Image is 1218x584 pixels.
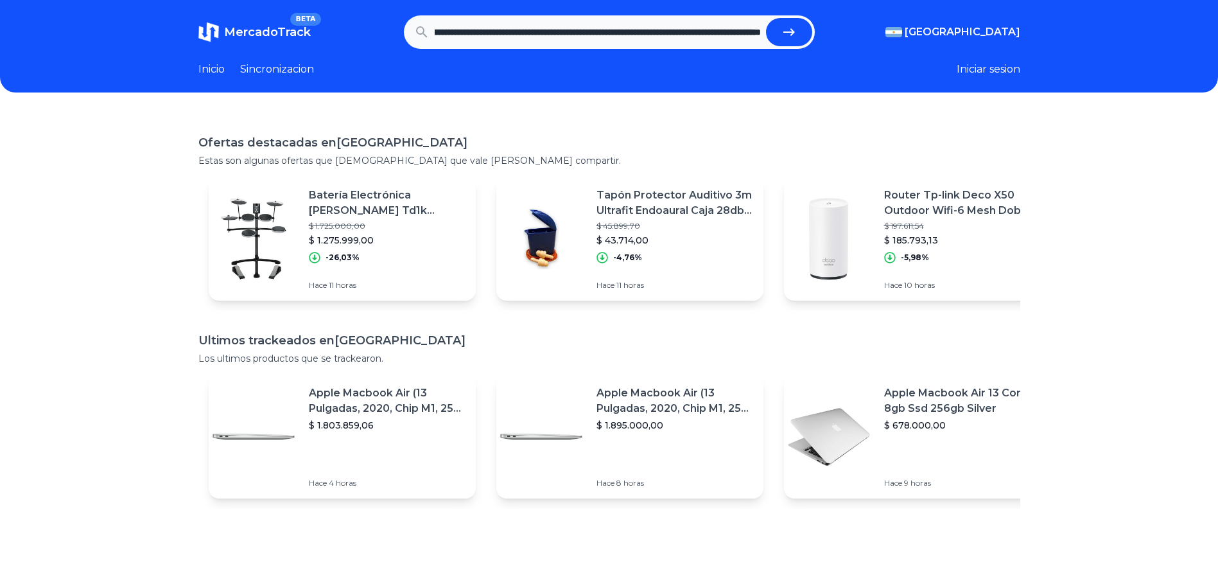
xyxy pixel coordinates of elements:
p: Los ultimos productos que se trackearon. [198,352,1020,365]
p: Apple Macbook Air (13 Pulgadas, 2020, Chip M1, 256 Gb De Ssd, 8 Gb De Ram) - Plata [309,385,465,416]
a: Inicio [198,62,225,77]
p: $ 1.895.000,00 [596,419,753,432]
p: -5,98% [901,252,929,263]
a: Featured imageBatería Electrónica [PERSON_NAME] Td1k [GEOGRAPHIC_DATA]$ 1.725.000,00$ 1.275.999,0... [209,177,476,301]
button: [GEOGRAPHIC_DATA] [885,24,1020,40]
a: Sincronizacion [240,62,314,77]
img: Featured image [784,194,874,284]
p: Hace 11 horas [596,280,753,290]
img: Featured image [496,194,586,284]
a: Featured imageApple Macbook Air (13 Pulgadas, 2020, Chip M1, 256 Gb De Ssd, 8 Gb De Ram) - Plata$... [496,375,763,499]
img: Featured image [784,392,874,482]
img: Argentina [885,27,902,37]
p: Router Tp-link Deco X50 Outdoor Wifi-6 Mesh Doble Banda [884,188,1041,218]
p: $ 1.725.000,00 [309,221,465,231]
p: $ 678.000,00 [884,419,1041,432]
img: Featured image [209,194,299,284]
p: Estas son algunas ofertas que [DEMOGRAPHIC_DATA] que vale [PERSON_NAME] compartir. [198,154,1020,167]
p: $ 197.611,54 [884,221,1041,231]
h1: Ofertas destacadas en [GEOGRAPHIC_DATA] [198,134,1020,152]
p: $ 1.803.859,06 [309,419,465,432]
p: Apple Macbook Air (13 Pulgadas, 2020, Chip M1, 256 Gb De Ssd, 8 Gb De Ram) - Plata [596,385,753,416]
img: MercadoTrack [198,22,219,42]
p: -26,03% [326,252,360,263]
a: Featured imageRouter Tp-link Deco X50 Outdoor Wifi-6 Mesh Doble Banda$ 197.611,54$ 185.793,13-5,9... [784,177,1051,301]
p: Hace 10 horas [884,280,1041,290]
span: MercadoTrack [224,25,311,39]
p: Batería Electrónica [PERSON_NAME] Td1k [GEOGRAPHIC_DATA] [309,188,465,218]
a: Featured imageTapón Protector Auditivo 3m Ultrafit Endoaural Caja 28db X10$ 45.899,70$ 43.714,00-... [496,177,763,301]
button: Iniciar sesion [957,62,1020,77]
a: Featured imageApple Macbook Air (13 Pulgadas, 2020, Chip M1, 256 Gb De Ssd, 8 Gb De Ram) - Plata$... [209,375,476,499]
span: [GEOGRAPHIC_DATA] [905,24,1020,40]
p: Hace 9 horas [884,478,1041,488]
p: $ 1.275.999,00 [309,234,465,247]
img: Featured image [496,392,586,482]
span: BETA [290,13,320,26]
p: Apple Macbook Air 13 Core I5 8gb Ssd 256gb Silver [884,385,1041,416]
p: Tapón Protector Auditivo 3m Ultrafit Endoaural Caja 28db X10 [596,188,753,218]
p: $ 43.714,00 [596,234,753,247]
p: $ 45.899,70 [596,221,753,231]
p: Hace 11 horas [309,280,465,290]
p: -4,76% [613,252,642,263]
p: $ 185.793,13 [884,234,1041,247]
img: Featured image [209,392,299,482]
p: Hace 8 horas [596,478,753,488]
p: Hace 4 horas [309,478,465,488]
a: MercadoTrackBETA [198,22,311,42]
h1: Ultimos trackeados en [GEOGRAPHIC_DATA] [198,332,1020,350]
a: Featured imageApple Macbook Air 13 Core I5 8gb Ssd 256gb Silver$ 678.000,00Hace 9 horas [784,375,1051,499]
